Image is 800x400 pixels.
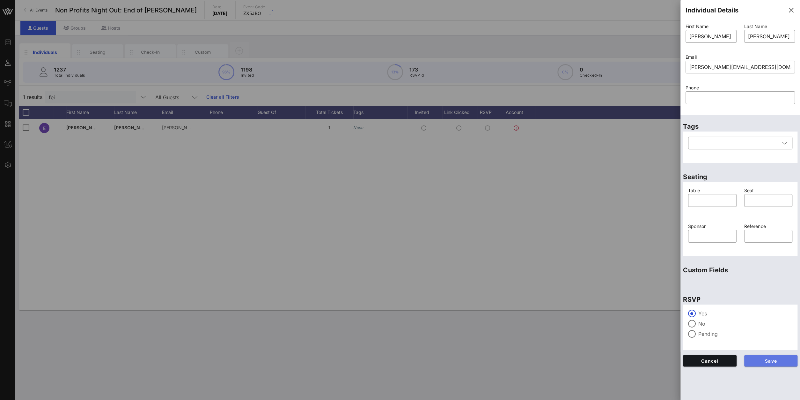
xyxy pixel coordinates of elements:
[683,355,737,366] button: Cancel
[744,187,793,194] p: Seat
[698,331,792,337] label: Pending
[683,172,797,182] p: Seating
[686,5,738,15] div: Individual Details
[698,321,792,327] label: No
[686,84,795,91] p: Phone
[688,358,731,364] span: Cancel
[744,223,793,230] p: Reference
[683,121,797,132] p: Tags
[688,187,737,194] p: Table
[686,54,795,61] p: Email
[744,23,795,30] p: Last Name
[688,223,737,230] p: Sponsor
[744,355,798,366] button: Save
[686,23,737,30] p: First Name
[749,358,793,364] span: Save
[698,310,792,317] label: Yes
[683,265,797,275] p: Custom Fields
[683,294,797,305] p: RSVP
